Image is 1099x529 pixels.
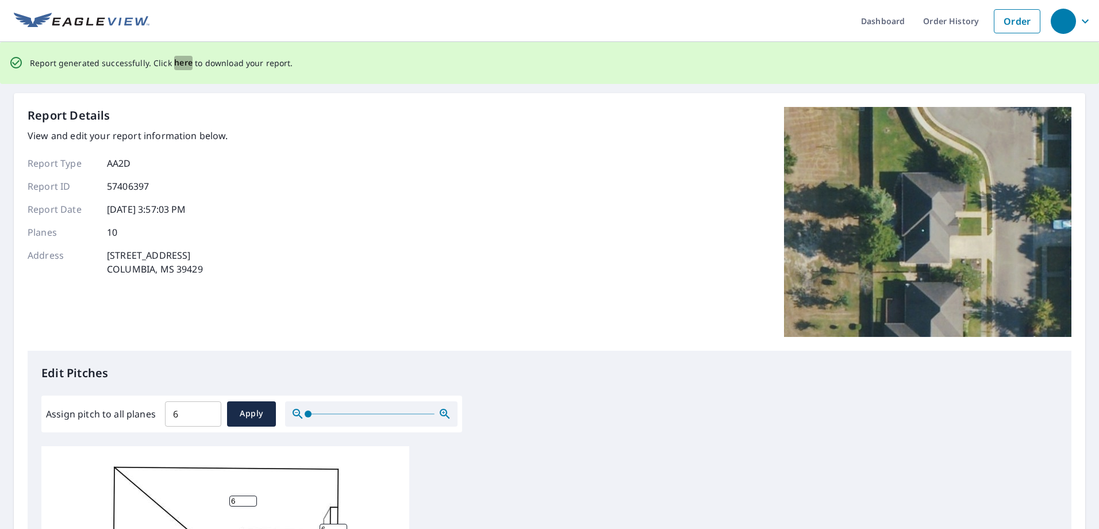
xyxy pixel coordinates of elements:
p: [STREET_ADDRESS] COLUMBIA, MS 39429 [107,248,203,276]
input: 00.0 [165,398,221,430]
p: AA2D [107,156,131,170]
p: Report Type [28,156,97,170]
p: 57406397 [107,179,149,193]
button: here [174,56,193,70]
p: View and edit your report information below. [28,129,228,143]
p: Report generated successfully. Click to download your report. [30,56,293,70]
p: Planes [28,225,97,239]
p: Report ID [28,179,97,193]
p: Address [28,248,97,276]
img: Top image [784,107,1071,337]
button: Apply [227,401,276,427]
p: Report Date [28,202,97,216]
img: EV Logo [14,13,149,30]
p: Edit Pitches [41,365,1058,382]
p: [DATE] 3:57:03 PM [107,202,186,216]
p: Report Details [28,107,110,124]
span: Apply [236,407,267,421]
a: Order [994,9,1040,33]
p: 10 [107,225,117,239]
label: Assign pitch to all planes [46,407,156,421]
